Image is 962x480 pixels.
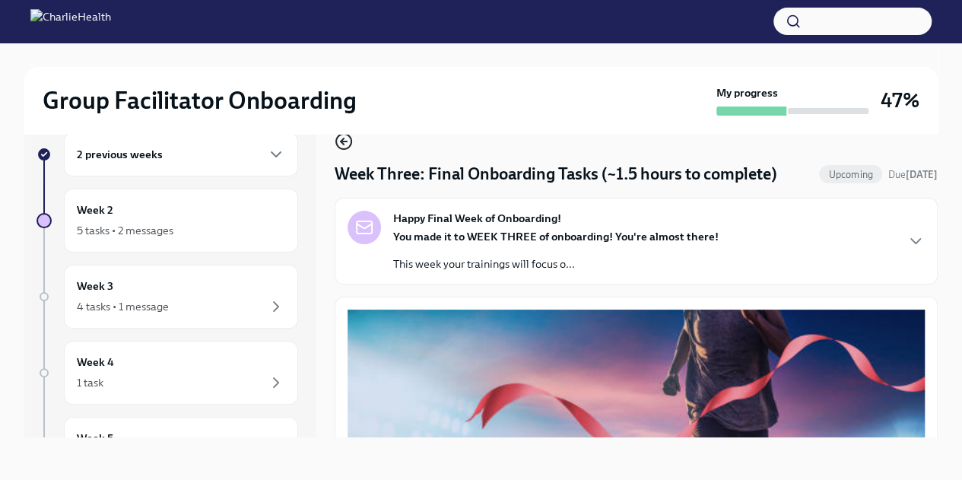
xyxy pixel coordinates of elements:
h2: Group Facilitator Onboarding [43,85,357,116]
h6: Week 2 [77,202,113,218]
span: Due [888,169,938,180]
span: Upcoming [819,169,882,180]
a: Week 34 tasks • 1 message [37,265,298,329]
p: This week your trainings will focus o... [393,256,719,272]
h6: 2 previous weeks [77,146,163,163]
h6: Week 3 [77,278,113,294]
span: September 27th, 2025 10:00 [888,167,938,182]
strong: Happy Final Week of Onboarding! [393,211,561,226]
h6: Week 4 [77,354,114,370]
a: Week 41 task [37,341,298,405]
a: Week 25 tasks • 2 messages [37,189,298,253]
strong: My progress [716,85,778,100]
div: 1 task [77,375,103,390]
div: 4 tasks • 1 message [77,299,169,314]
h4: Week Three: Final Onboarding Tasks (~1.5 hours to complete) [335,163,777,186]
h6: Week 5 [77,430,113,447]
strong: You made it to WEEK THREE of onboarding! You're almost there! [393,230,719,243]
img: CharlieHealth [30,9,111,33]
strong: [DATE] [906,169,938,180]
div: 2 previous weeks [64,132,298,176]
div: 5 tasks • 2 messages [77,223,173,238]
h3: 47% [881,87,919,114]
